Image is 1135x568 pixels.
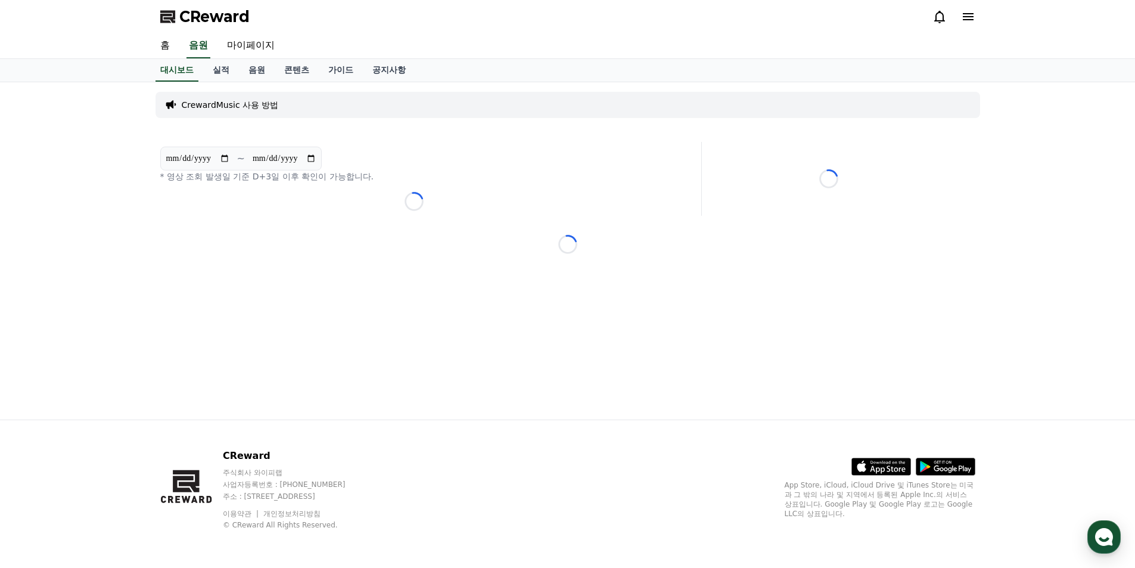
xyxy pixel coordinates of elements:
a: 음원 [186,33,210,58]
p: * 영상 조회 발생일 기준 D+3일 이후 확인이 가능합니다. [160,170,668,182]
a: 콘텐츠 [275,59,319,82]
a: 개인정보처리방침 [263,510,321,518]
a: 설정 [154,378,229,408]
a: 마이페이지 [217,33,284,58]
p: 주식회사 와이피랩 [223,468,368,477]
p: 사업자등록번호 : [PHONE_NUMBER] [223,480,368,489]
p: ~ [237,151,245,166]
a: 홈 [4,378,79,408]
p: © CReward All Rights Reserved. [223,520,368,530]
span: 설정 [184,396,198,405]
a: 실적 [203,59,239,82]
a: 공지사항 [363,59,415,82]
span: CReward [179,7,250,26]
a: CReward [160,7,250,26]
p: 주소 : [STREET_ADDRESS] [223,492,368,501]
span: 대화 [109,396,123,406]
p: App Store, iCloud, iCloud Drive 및 iTunes Store는 미국과 그 밖의 나라 및 지역에서 등록된 Apple Inc.의 서비스 상표입니다. Goo... [785,480,975,519]
a: 이용약관 [223,510,260,518]
span: 홈 [38,396,45,405]
a: 음원 [239,59,275,82]
a: 대화 [79,378,154,408]
p: CReward [223,449,368,463]
a: 가이드 [319,59,363,82]
a: 홈 [151,33,179,58]
a: 대시보드 [156,59,198,82]
a: CrewardMusic 사용 방법 [182,99,279,111]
